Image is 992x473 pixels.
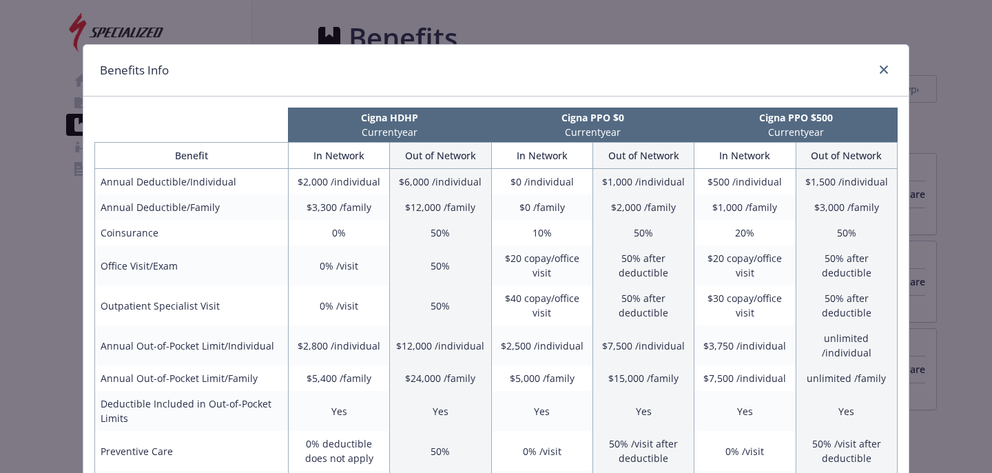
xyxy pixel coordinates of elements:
td: $3,750 /individual [694,325,796,365]
td: 0% [288,220,389,245]
td: Yes [390,391,491,431]
th: Out of Network [390,143,491,169]
td: 50% after deductible [796,245,897,285]
td: 50% after deductible [592,285,694,325]
td: 50% after deductible [592,245,694,285]
th: In Network [694,143,796,169]
td: 0% /visit [694,431,796,471]
td: 0% /visit [288,285,389,325]
td: 10% [491,220,592,245]
td: Annual Out-of-Pocket Limit/Family [95,365,289,391]
p: Cigna HDHP [291,110,488,125]
th: In Network [288,143,389,169]
td: $3,000 /family [796,194,897,220]
td: 50% /visit after deductible [796,431,897,471]
td: 0% /visit [288,245,389,285]
td: Annual Deductible/Family [95,194,289,220]
td: $5,400 /family [288,365,389,391]
td: 50% [796,220,897,245]
td: $6,000 /individual [390,169,491,195]
p: Cigna PPO $0 [494,110,692,125]
td: Deductible Included in Out-of-Pocket Limits [95,391,289,431]
td: Outpatient Specialist Visit [95,285,289,325]
td: $2,000 /family [592,194,694,220]
td: $7,500 /individual [592,325,694,365]
td: 50% /visit after deductible [592,431,694,471]
td: 50% [390,220,491,245]
th: intentionally left blank [94,108,288,142]
th: In Network [491,143,592,169]
td: Coinsurance [95,220,289,245]
td: $24,000 /family [390,365,491,391]
td: 50% [390,285,491,325]
td: Office Visit/Exam [95,245,289,285]
td: $40 copay/office visit [491,285,592,325]
td: $2,000 /individual [288,169,389,195]
th: Out of Network [592,143,694,169]
td: 50% after deductible [796,285,897,325]
td: Yes [796,391,897,431]
p: Current year [697,125,895,139]
td: Preventive Care [95,431,289,471]
td: $20 copay/office visit [491,245,592,285]
td: $0 /family [491,194,592,220]
td: $1,000 /family [694,194,796,220]
th: Benefit [95,143,289,169]
td: unlimited /individual [796,325,897,365]
td: 0% deductible does not apply [288,431,389,471]
td: 0% /visit [491,431,592,471]
td: $30 copay/office visit [694,285,796,325]
td: $7,500 /individual [694,365,796,391]
td: $12,000 /family [390,194,491,220]
td: Yes [694,391,796,431]
td: Yes [288,391,389,431]
h1: Benefits Info [100,61,169,79]
td: 20% [694,220,796,245]
td: $3,300 /family [288,194,389,220]
td: Annual Deductible/Individual [95,169,289,195]
td: $1,000 /individual [592,169,694,195]
td: Yes [491,391,592,431]
td: $12,000 /individual [390,325,491,365]
td: $20 copay/office visit [694,245,796,285]
p: Cigna PPO $500 [697,110,895,125]
td: $500 /individual [694,169,796,195]
td: unlimited /family [796,365,897,391]
p: Current year [494,125,692,139]
p: Current year [291,125,488,139]
td: $0 /individual [491,169,592,195]
td: $2,500 /individual [491,325,592,365]
a: close [876,61,892,78]
th: Out of Network [796,143,897,169]
td: 50% [390,245,491,285]
td: $5,000 /family [491,365,592,391]
td: $1,500 /individual [796,169,897,195]
td: $15,000 /family [592,365,694,391]
td: Yes [592,391,694,431]
td: $2,800 /individual [288,325,389,365]
td: 50% [592,220,694,245]
td: 50% [390,431,491,471]
td: Annual Out-of-Pocket Limit/Individual [95,325,289,365]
